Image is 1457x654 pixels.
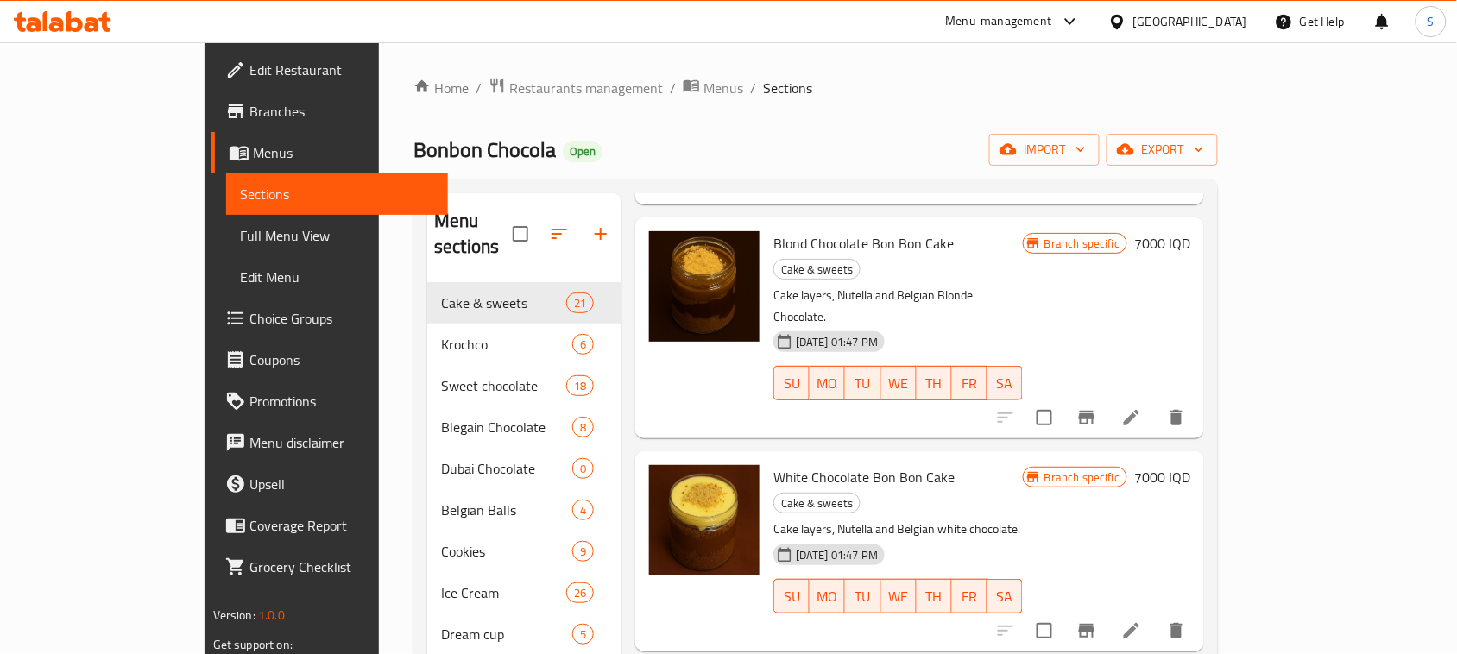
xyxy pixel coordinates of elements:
[441,292,566,313] span: Cake & sweets
[572,500,594,520] div: items
[441,458,572,479] div: Dubai Chocolate
[211,91,448,132] a: Branches
[249,515,434,536] span: Coverage Report
[441,375,566,396] span: Sweet chocolate
[441,417,572,437] span: Blegain Chocolate
[881,366,917,400] button: WE
[773,285,1023,328] p: Cake layers, Nutella and Belgian Blonde Chocolate.
[211,298,448,339] a: Choice Groups
[427,282,621,324] div: Cake & sweets21
[888,371,910,396] span: WE
[952,366,987,400] button: FR
[441,541,572,562] span: Cookies
[563,144,602,159] span: Open
[441,334,572,355] span: Krochco
[817,584,838,609] span: MO
[226,256,448,298] a: Edit Menu
[1428,12,1435,31] span: S
[572,624,594,645] div: items
[852,584,874,609] span: TU
[1134,231,1190,255] h6: 7000 IQD
[987,366,1023,400] button: SA
[226,215,448,256] a: Full Menu View
[249,474,434,494] span: Upsell
[213,604,255,626] span: Version:
[249,391,434,412] span: Promotions
[240,225,434,246] span: Full Menu View
[773,519,1023,540] p: Cake layers, Nutella and Belgian white chocolate.
[476,78,482,98] li: /
[572,334,594,355] div: items
[774,494,860,513] span: Cake & sweets
[649,231,760,342] img: Blond Chocolate Bon Bon Cake
[845,579,880,613] button: TU
[441,500,572,520] span: Belgian Balls
[211,339,448,380] a: Coupons
[959,584,981,609] span: FR
[573,626,593,643] span: 5
[434,208,513,260] h2: Menu sections
[240,184,434,204] span: Sections
[573,461,593,477] span: 0
[563,141,602,162] div: Open
[573,419,593,436] span: 8
[249,101,434,122] span: Branches
[509,78,663,98] span: Restaurants management
[703,78,743,98] span: Menus
[789,334,885,350] span: [DATE] 01:47 PM
[249,60,434,80] span: Edit Restaurant
[773,366,810,400] button: SU
[573,544,593,560] span: 9
[573,336,593,353] span: 6
[211,463,448,505] a: Upsell
[773,464,955,490] span: White Chocolate Bon Bon Cake
[211,380,448,422] a: Promotions
[773,230,954,256] span: Blond Chocolate Bon Bon Cake
[1003,139,1086,160] span: import
[427,531,621,572] div: Cookies9
[1038,236,1126,252] span: Branch specific
[1066,397,1107,438] button: Branch-specific-item
[781,584,803,609] span: SU
[489,77,663,99] a: Restaurants management
[249,432,434,453] span: Menu disclaimer
[566,375,594,396] div: items
[427,572,621,613] div: Ice Cream26
[441,624,572,645] span: Dream cup
[670,78,676,98] li: /
[852,371,874,396] span: TU
[773,493,861,513] div: Cake & sweets
[249,349,434,370] span: Coupons
[1121,407,1142,428] a: Edit menu item
[211,505,448,546] a: Coverage Report
[427,448,621,489] div: Dubai Chocolate0
[253,142,434,163] span: Menus
[1026,399,1063,436] span: Select to update
[763,78,812,98] span: Sections
[240,267,434,287] span: Edit Menu
[572,417,594,437] div: items
[888,584,910,609] span: WE
[773,579,810,613] button: SU
[994,371,1016,396] span: SA
[781,371,803,396] span: SU
[211,49,448,91] a: Edit Restaurant
[1156,610,1197,651] button: delete
[959,371,981,396] span: FR
[810,366,845,400] button: MO
[649,465,760,575] img: White Chocolate Bon Bon Cake
[1107,134,1218,166] button: export
[427,489,621,531] div: Belgian Balls4
[1066,610,1107,651] button: Branch-specific-item
[441,582,566,603] span: Ice Cream
[211,546,448,588] a: Grocery Checklist
[249,557,434,577] span: Grocery Checklist
[413,77,1218,99] nav: breadcrumb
